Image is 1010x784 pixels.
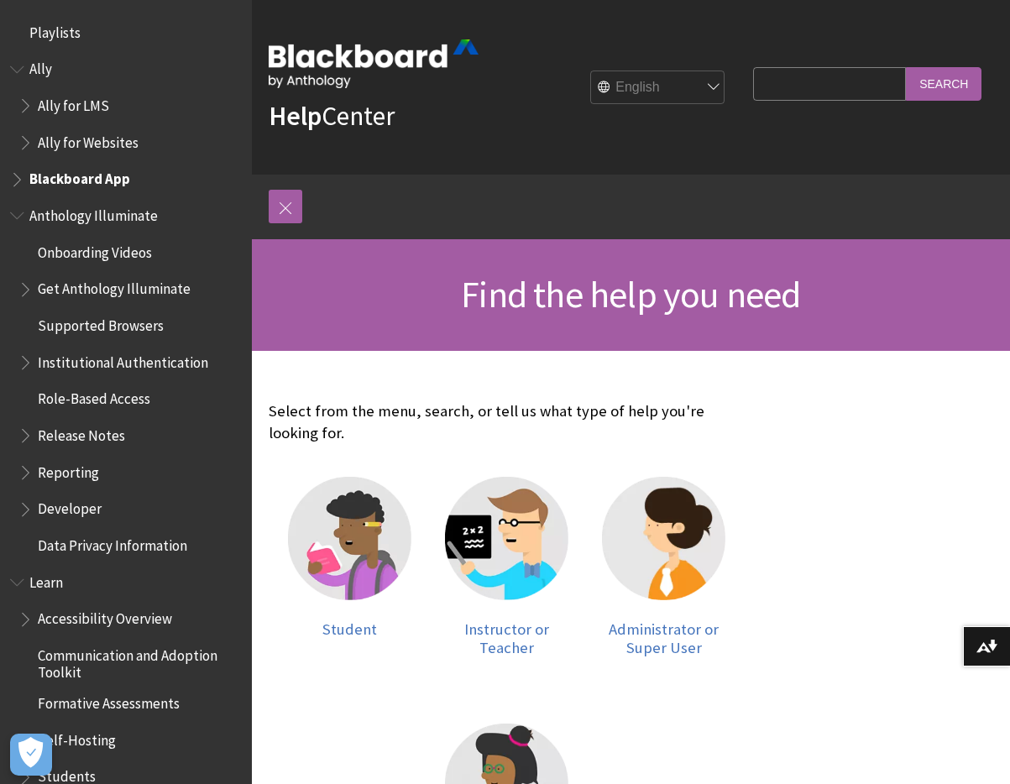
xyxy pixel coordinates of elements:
a: Instructor Instructor or Teacher [445,477,568,657]
span: Blackboard App [29,165,130,188]
span: Supported Browsers [38,311,164,334]
img: Blackboard by Anthology [269,39,479,88]
span: Data Privacy Information [38,531,187,554]
span: Communication and Adoption Toolkit [38,641,240,681]
nav: Book outline for Playlists [10,18,242,47]
span: Anthology Illuminate [29,201,158,224]
span: Find the help you need [461,271,800,317]
button: Open Preferences [10,734,52,776]
span: Instructor or Teacher [464,619,549,657]
span: Institutional Authentication [38,348,208,371]
a: Administrator Administrator or Super User [602,477,725,657]
span: Developer [38,495,102,518]
img: Instructor [445,477,568,600]
span: Ally for Websites [38,128,139,151]
span: Accessibility Overview [38,605,172,628]
span: Get Anthology Illuminate [38,275,191,298]
p: Select from the menu, search, or tell us what type of help you're looking for. [269,400,745,444]
nav: Book outline for Anthology Ally Help [10,55,242,157]
strong: Help [269,99,322,133]
span: Learn [29,568,63,591]
a: Student Student [288,477,411,657]
span: Self-Hosting [38,726,116,749]
span: Release Notes [38,421,125,444]
nav: Book outline for Anthology Illuminate [10,201,242,560]
span: Playlists [29,18,81,41]
nav: Book outline for Blackboard App Help [10,165,242,194]
span: Reporting [38,458,99,481]
a: HelpCenter [269,99,395,133]
span: Role-Based Access [38,385,150,408]
img: Administrator [602,477,725,600]
span: Onboarding Videos [38,238,152,261]
input: Search [906,67,981,100]
img: Student [288,477,411,600]
span: Ally [29,55,52,78]
span: Ally for LMS [38,91,109,114]
span: Formative Assessments [38,689,180,712]
span: Student [322,619,377,639]
select: Site Language Selector [591,71,725,105]
span: Administrator or Super User [609,619,719,657]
